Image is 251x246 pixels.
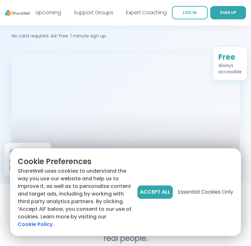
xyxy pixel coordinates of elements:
div: Free [218,52,242,62]
span: Essential Cookies Only [178,188,233,196]
a: SIGN UP [210,6,246,19]
a: Expert Coaching [126,9,167,16]
a: Support Groups [74,9,113,16]
a: Upcoming [35,9,61,16]
img: ShareWell Nav Logo [5,4,30,22]
p: ShareWell uses cookies to understand the way you use our website and help us to improve it, as we... [18,167,132,228]
a: LOG IN [172,6,208,19]
div: Always accessible [218,62,242,75]
p: Cookie Preferences [18,156,132,167]
p: No card required. Ad-free. 1 minute sign up. [12,33,240,39]
span: Accept All [140,188,170,196]
button: Accept All [137,185,173,199]
span: SIGN UP [220,10,236,15]
div: 90% [9,148,46,158]
a: Cookie Policy. [18,221,54,228]
span: LOG IN [183,10,197,15]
